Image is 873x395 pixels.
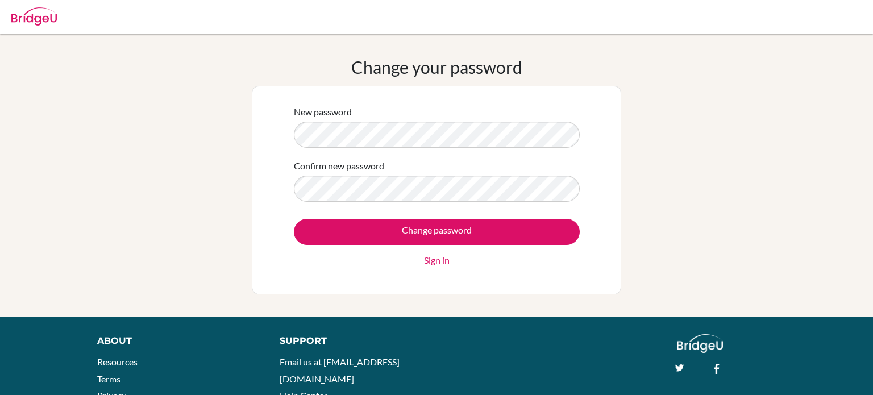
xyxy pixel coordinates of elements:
a: Resources [97,356,138,367]
label: Confirm new password [294,159,384,173]
div: About [97,334,254,348]
input: Change password [294,219,580,245]
h1: Change your password [351,57,522,77]
a: Email us at [EMAIL_ADDRESS][DOMAIN_NAME] [280,356,400,384]
a: Terms [97,373,120,384]
div: Support [280,334,425,348]
a: Sign in [424,253,450,267]
img: Bridge-U [11,7,57,26]
img: logo_white@2x-f4f0deed5e89b7ecb1c2cc34c3e3d731f90f0f143d5ea2071677605dd97b5244.png [677,334,723,353]
label: New password [294,105,352,119]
